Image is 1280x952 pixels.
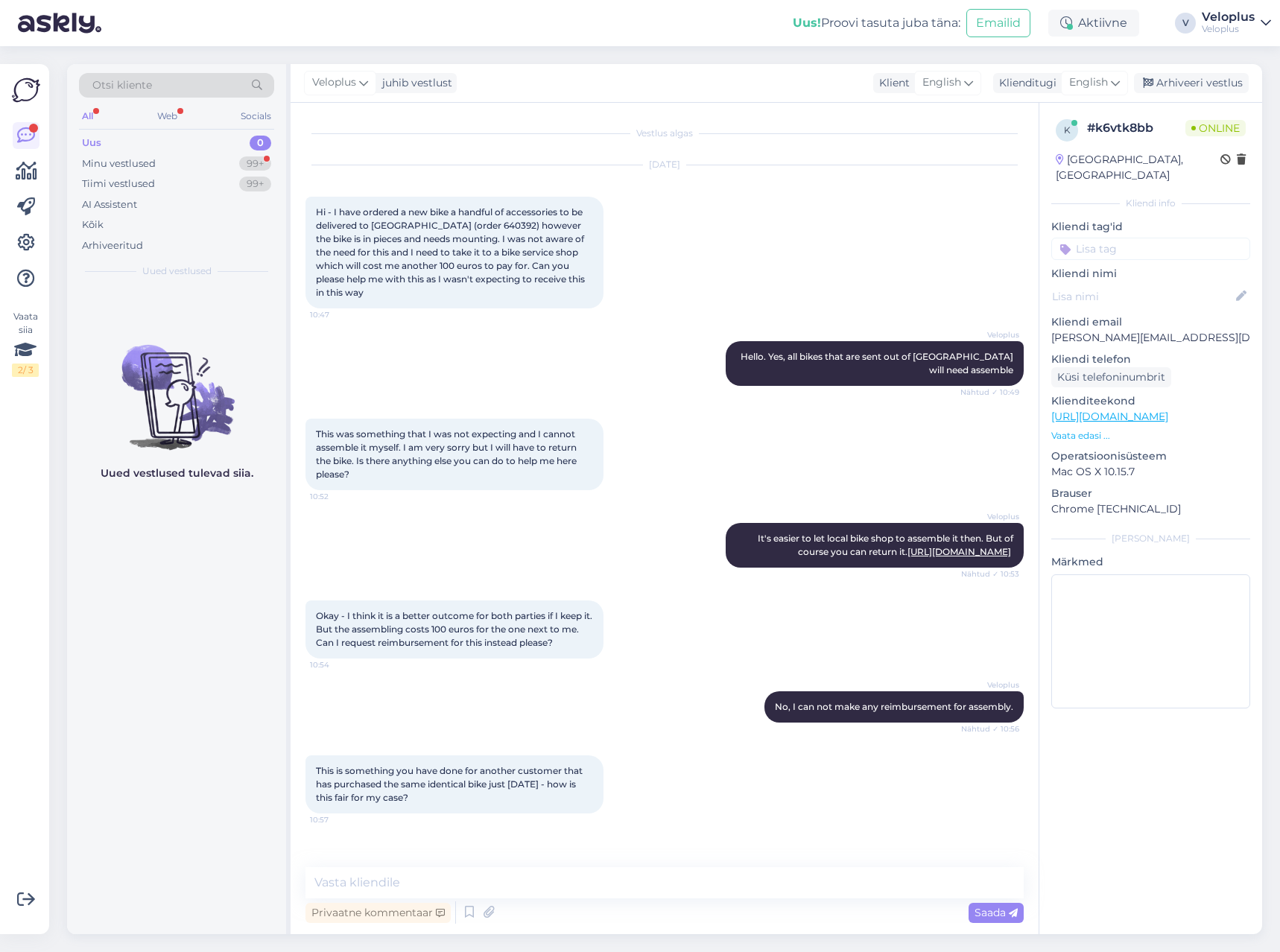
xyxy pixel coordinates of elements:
[316,428,579,480] span: This was something that I was not expecting and I cannot assemble it myself. I am very sorry but ...
[873,75,910,91] div: Klient
[1064,124,1071,136] span: k
[1051,219,1250,235] p: Kliendi tag'id
[142,264,212,278] span: Uued vestlused
[238,107,274,126] div: Socials
[1051,532,1250,545] div: [PERSON_NAME]
[12,310,39,377] div: Vaata siia
[1051,330,1250,346] p: [PERSON_NAME][EMAIL_ADDRESS][DOMAIN_NAME]
[82,197,137,212] div: AI Assistent
[1134,73,1249,93] div: Arhiveeri vestlus
[1051,429,1250,442] p: Vaata edasi ...
[79,107,96,126] div: All
[154,107,180,126] div: Web
[1056,152,1220,183] div: [GEOGRAPHIC_DATA], [GEOGRAPHIC_DATA]
[82,156,156,171] div: Minu vestlused
[975,906,1018,919] span: Saada
[1051,410,1168,423] a: [URL][DOMAIN_NAME]
[758,533,1016,557] span: It's easier to let local bike shop to assemble it then. But of course you can return it.
[316,610,595,648] span: Okay - I think it is a better outcome for both parties if I keep it. But the assembling costs 100...
[82,136,101,150] div: Uus
[793,16,821,30] b: Uus!
[775,701,1013,712] span: No, I can not make any reimbursement for assembly.
[963,679,1019,691] span: Veloplus
[961,568,1019,580] span: Nähtud ✓ 10:53
[316,206,587,298] span: Hi - I have ordered a new bike a handful of accessories to be delivered to [GEOGRAPHIC_DATA] (ord...
[1185,120,1246,136] span: Online
[310,309,366,320] span: 10:47
[1051,554,1250,570] p: Märkmed
[92,77,152,93] span: Otsi kliente
[1051,367,1171,387] div: Küsi telefoninumbrit
[963,511,1019,522] span: Veloplus
[966,9,1030,37] button: Emailid
[1048,10,1139,37] div: Aktiivne
[376,75,452,91] div: juhib vestlust
[1202,23,1255,35] div: Veloplus
[1175,13,1196,34] div: V
[82,177,155,191] div: Tiimi vestlused
[239,156,271,171] div: 99+
[316,765,585,803] span: This is something you have done for another customer that has purchased the same identical bike j...
[1202,11,1271,35] a: VeloplusVeloplus
[82,238,143,253] div: Arhiveeritud
[1051,448,1250,464] p: Operatsioonisüsteem
[82,218,104,232] div: Kõik
[12,364,39,377] div: 2 / 3
[1051,238,1250,260] input: Lisa tag
[1051,393,1250,409] p: Klienditeekond
[741,351,1016,375] span: Hello. Yes, all bikes that are sent out of [GEOGRAPHIC_DATA] will need assemble
[305,158,1024,171] div: [DATE]
[1087,119,1185,137] div: # k6vtk8bb
[1069,74,1108,91] span: English
[250,136,271,150] div: 0
[305,127,1024,140] div: Vestlus algas
[67,318,286,452] img: No chats
[1051,314,1250,330] p: Kliendi email
[310,814,366,825] span: 10:57
[1051,266,1250,282] p: Kliendi nimi
[1051,197,1250,210] div: Kliendi info
[963,329,1019,340] span: Veloplus
[1202,11,1255,23] div: Veloplus
[1051,486,1250,501] p: Brauser
[993,75,1056,91] div: Klienditugi
[922,74,961,91] span: English
[793,14,960,32] div: Proovi tasuta juba täna:
[1051,501,1250,517] p: Chrome [TECHNICAL_ID]
[305,903,451,923] div: Privaatne kommentaar
[1052,288,1233,305] input: Lisa nimi
[960,387,1019,398] span: Nähtud ✓ 10:49
[101,466,253,481] p: Uued vestlused tulevad siia.
[312,74,356,91] span: Veloplus
[310,491,366,502] span: 10:52
[907,546,1011,557] a: [URL][DOMAIN_NAME]
[961,723,1019,734] span: Nähtud ✓ 10:56
[310,659,366,670] span: 10:54
[1051,352,1250,367] p: Kliendi telefon
[1051,464,1250,480] p: Mac OS X 10.15.7
[239,177,271,191] div: 99+
[12,76,40,104] img: Askly Logo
